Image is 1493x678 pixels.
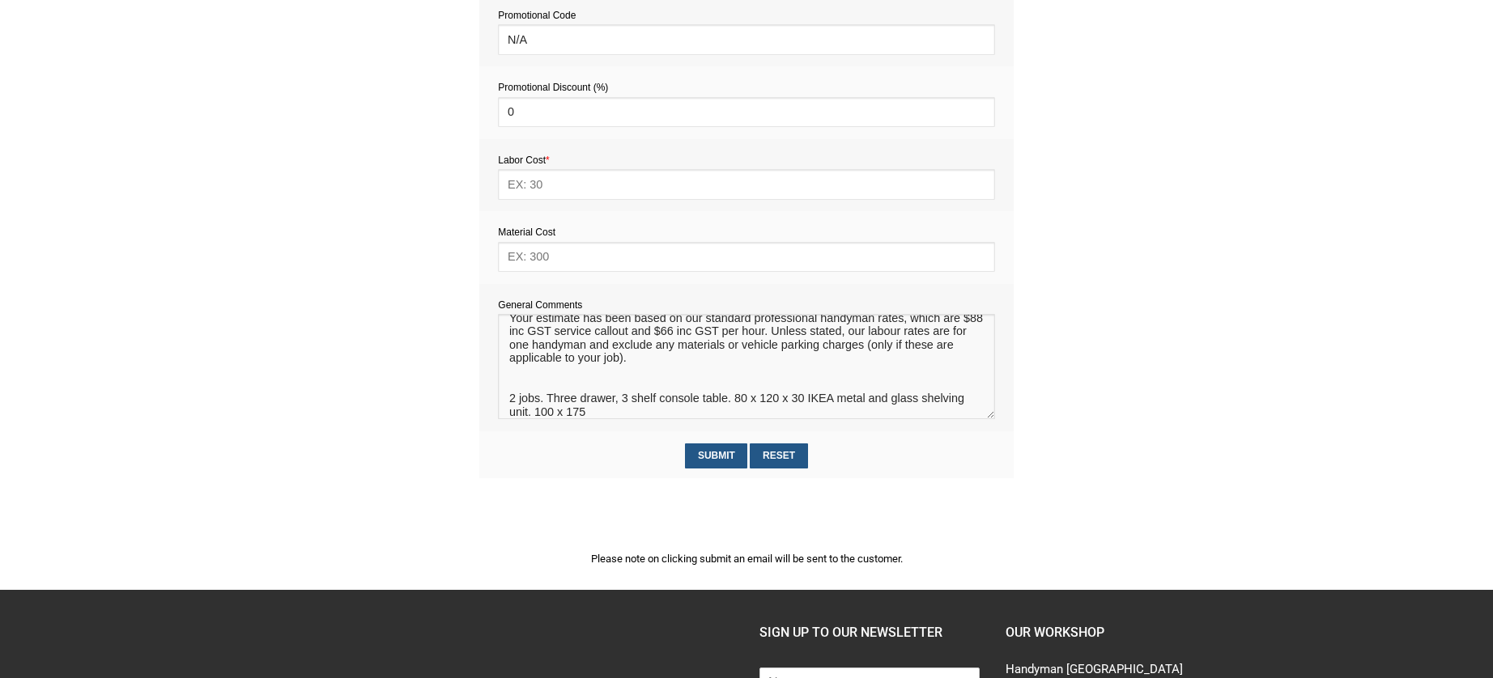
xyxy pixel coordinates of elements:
[498,10,576,21] span: Promotional Code
[1006,622,1226,643] h4: Our Workshop
[759,622,980,643] h4: SIGN UP TO OUR NEWSLETTER
[498,82,608,93] span: Promotional Discount (%)
[498,169,994,199] input: EX: 30
[750,443,807,468] input: Reset
[498,299,582,311] span: General Comments
[498,227,555,238] span: Material Cost
[479,550,1014,567] p: Please note on clicking submit an email will be sent to the customer.
[498,155,549,166] span: Labor Cost
[685,443,747,468] input: Submit
[498,242,994,272] input: EX: 300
